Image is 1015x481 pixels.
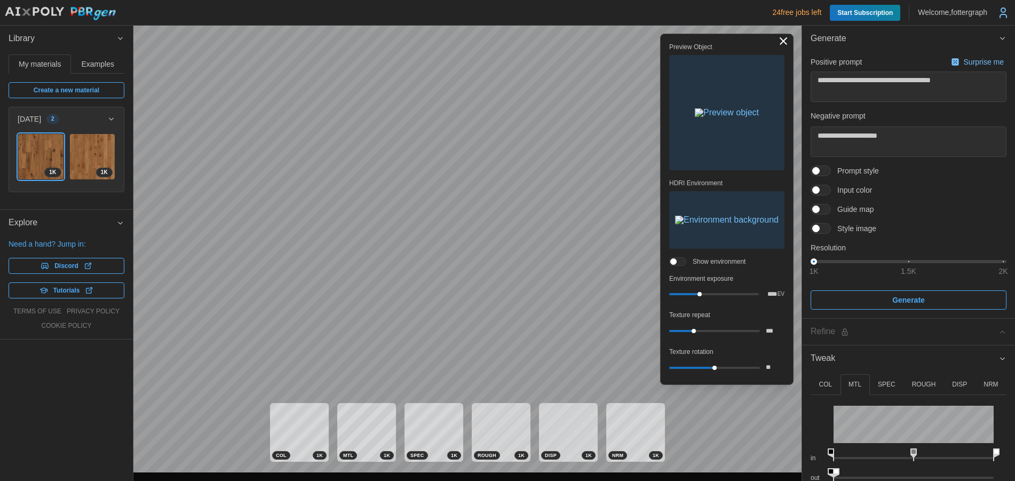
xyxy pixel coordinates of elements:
span: DISP [545,452,557,459]
span: Prompt style [831,165,879,176]
span: Guide map [831,204,874,215]
img: 1flEt1wZawIKlcV4TtRH [70,134,115,179]
button: Tweak [802,345,1015,372]
p: 24 free jobs left [772,7,821,18]
a: cookie policy [41,321,91,330]
span: Style image [831,223,876,234]
p: Need a hand? Jump in: [9,239,124,249]
div: Generate [802,52,1015,319]
span: 1 K [518,452,525,459]
span: My materials [19,60,61,68]
button: Generate [811,290,1006,310]
p: Texture repeat [669,311,784,320]
p: [DATE] [18,114,41,124]
button: Generate [802,26,1015,52]
span: 1 K [316,452,323,459]
p: Environment exposure [669,274,784,283]
p: HDRI Environment [669,179,784,188]
span: COL [276,452,287,459]
span: Library [9,26,116,52]
img: MqrzIb7GyjHaojRKDczw [18,134,64,179]
span: 1 K [101,168,108,177]
span: SPEC [410,452,424,459]
p: Surprise me [964,57,1006,67]
span: 1 K [451,452,457,459]
a: Tutorials [9,282,124,298]
a: Create a new material [9,82,124,98]
button: Environment background [669,191,784,249]
p: Negative prompt [811,111,1006,121]
div: [DATE]2 [9,131,124,192]
img: Environment background [675,216,779,224]
p: in [811,454,825,463]
a: terms of use [13,307,61,316]
span: Show environment [686,257,746,266]
img: AIxPoly PBRgen [4,6,116,21]
p: Welcome, fottergraph [918,7,987,18]
span: Discord [54,258,78,273]
p: COL [819,380,832,389]
a: 1flEt1wZawIKlcV4TtRH1K [69,133,116,180]
span: 2 [51,115,54,123]
div: Refine [811,325,998,338]
span: 1 K [653,452,659,459]
span: 1 K [384,452,390,459]
span: Generate [811,26,998,52]
p: DISP [952,380,967,389]
button: Surprise me [948,54,1006,69]
p: Texture rotation [669,348,784,357]
span: ROUGH [478,452,496,459]
span: Tweak [811,345,998,372]
p: Positive prompt [811,57,862,67]
p: MTL [849,380,861,389]
span: MTL [343,452,353,459]
button: Preview object [669,55,784,170]
span: Examples [82,60,114,68]
img: Preview object [695,108,759,117]
p: Preview Object [669,43,784,52]
p: SPEC [878,380,895,389]
button: Toggle viewport controls [776,34,791,49]
button: Refine [802,319,1015,345]
span: Explore [9,210,116,236]
span: Generate [892,291,925,309]
a: MqrzIb7GyjHaojRKDczw1K [18,133,64,180]
a: Start Subscription [830,5,900,21]
p: EV [778,291,784,297]
span: NRM [612,452,623,459]
span: Create a new material [34,83,99,98]
a: Discord [9,258,124,274]
p: NRM [984,380,998,389]
p: Resolution [811,242,1006,253]
p: ROUGH [912,380,936,389]
span: 1 K [585,452,592,459]
span: Input color [831,185,872,195]
span: Start Subscription [837,5,893,21]
a: privacy policy [67,307,120,316]
span: 1 K [49,168,56,177]
button: [DATE]2 [9,107,124,131]
span: Tutorials [53,283,80,298]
